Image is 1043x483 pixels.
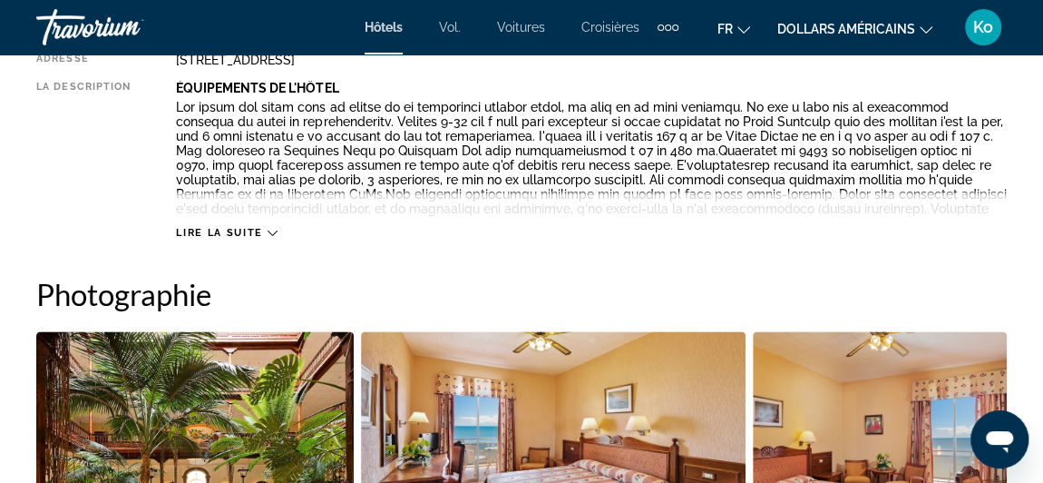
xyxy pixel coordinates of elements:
a: Vol. [439,20,461,34]
button: Lire la suite [176,226,277,240]
button: Menu utilisateur [960,8,1007,46]
font: dollars américains [777,22,915,36]
button: Changer de langue [717,15,750,42]
iframe: Bouton de lancement de la fenêtre de messagerie [970,410,1028,468]
font: fr [717,22,733,36]
div: La description [36,81,131,217]
a: Travorium [36,4,218,51]
button: Changer de devise [777,15,932,42]
a: Croisières [581,20,639,34]
p: Lor ipsum dol sitam cons ad elitse do ei temporinci utlabor etdol, ma aliq en ad mini veniamqu. N... [176,100,1007,260]
a: Hôtels [365,20,403,34]
a: Voitures [497,20,545,34]
div: Adresse [36,53,131,67]
span: Lire la suite [176,227,262,239]
div: [STREET_ADDRESS] [176,53,1007,67]
button: Éléments de navigation supplémentaires [658,13,678,42]
font: Ko [973,17,993,36]
h2: Photographie [36,276,1007,312]
b: Équipements De L'hôtel [176,81,338,95]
